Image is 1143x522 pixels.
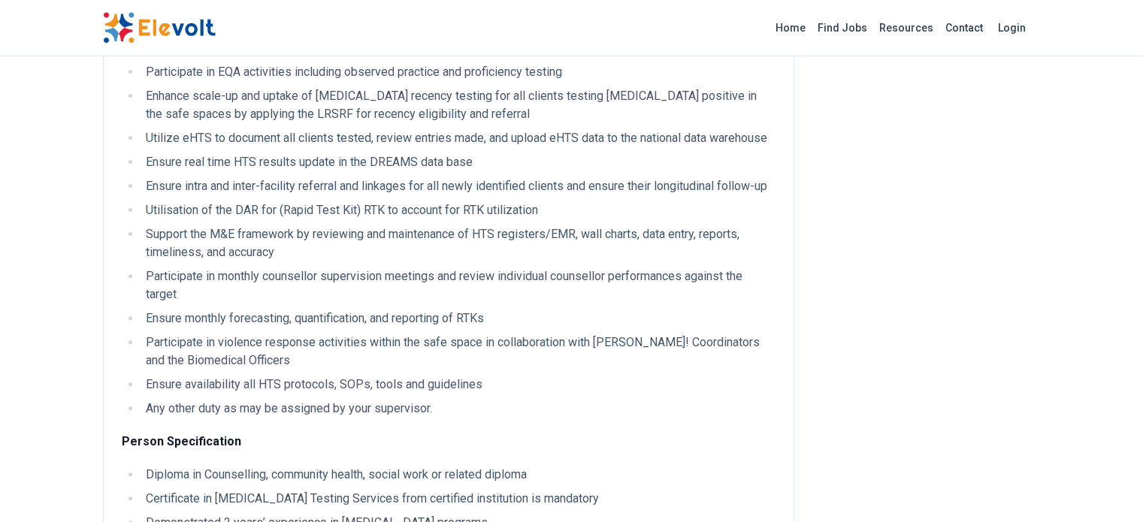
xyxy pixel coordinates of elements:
li: Participate in monthly counsellor supervision meetings and review individual counsellor performan... [141,267,776,303]
li: Ensure real time HTS results update in the DREAMS data base [141,153,776,171]
li: Utilisation of the DAR for (Rapid Test Kit) RTK to account for RTK utilization [141,201,776,219]
li: Ensure intra and inter-facility referral and linkages for all newly identified clients and ensure... [141,177,776,195]
li: Diploma in Counselling, community health, social work or related diploma [141,466,776,484]
li: Enhance scale-up and uptake of [MEDICAL_DATA] recency testing for all clients testing [MEDICAL_DA... [141,87,776,123]
li: Certificate in [MEDICAL_DATA] Testing Services from certified institution is mandatory [141,490,776,508]
iframe: Advertisement [818,14,1086,225]
li: Participate in violence response activities within the safe space in collaboration with [PERSON_N... [141,333,776,370]
a: Resources [873,16,939,40]
li: Any other duty as may be assigned by your supervisor. [141,400,776,418]
li: Ensure availability all HTS protocols, SOPs, tools and guidelines [141,376,776,394]
strong: Person Specification [122,434,241,448]
li: Utilize eHTS to document all clients tested, review entries made, and upload eHTS data to the nat... [141,129,776,147]
a: Login [989,13,1035,43]
li: Participate in EQA activities including observed practice and proficiency testing [141,63,776,81]
iframe: Advertisement [818,243,1086,453]
li: Support the M&E framework by reviewing and maintenance of HTS registers/EMR, wall charts, data en... [141,225,776,261]
iframe: Chat Widget [1068,450,1143,522]
a: Home [770,16,812,40]
img: Elevolt [103,12,216,44]
li: Ensure monthly forecasting, quantification, and reporting of RTKs [141,309,776,327]
a: Contact [939,16,989,40]
a: Find Jobs [812,16,873,40]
